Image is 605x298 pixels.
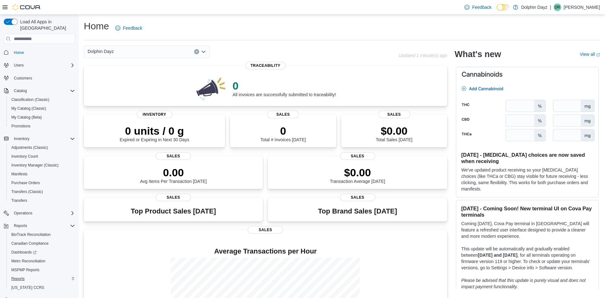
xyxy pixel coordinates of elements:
button: Clear input [194,49,199,54]
span: Inventory [137,111,172,118]
div: Transaction Average [DATE] [330,166,385,184]
button: Operations [11,209,35,217]
a: Purchase Orders [9,179,43,187]
span: Sales [340,152,375,160]
button: Inventory [11,135,32,143]
span: Sales [248,226,283,234]
span: Load All Apps in [GEOGRAPHIC_DATA] [18,19,75,31]
strong: [DATE] and [DATE] [478,253,517,258]
p: | [550,3,551,11]
span: My Catalog (Beta) [11,115,42,120]
button: Manifests [6,170,78,178]
p: Updated 1 minute(s) ago [399,53,447,58]
h1: Home [84,20,109,32]
button: Metrc Reconciliation [6,257,78,266]
a: Metrc Reconciliation [9,257,48,265]
img: 0 [195,76,228,101]
span: Catalog [14,88,27,93]
a: View allExternal link [580,52,600,57]
a: Dashboards [9,248,39,256]
span: Classification (Classic) [11,97,49,102]
span: Reports [14,223,27,228]
p: Coming [DATE], Cova Pay terminal in [GEOGRAPHIC_DATA] will feature a refreshed user interface des... [461,220,593,239]
a: MSPMP Reports [9,266,42,274]
span: Reports [9,275,75,283]
span: MSPMP Reports [9,266,75,274]
p: 0 [233,79,336,92]
h4: Average Transactions per Hour [89,248,442,255]
span: Manifests [9,170,75,178]
p: $0.00 [330,166,385,179]
button: Operations [1,209,78,218]
p: Dolphin Dayz [521,3,547,11]
span: Inventory Manager (Classic) [11,163,59,168]
span: Canadian Compliance [11,241,49,246]
span: Sales [156,152,191,160]
h2: What's new [455,49,501,59]
button: [US_STATE] CCRS [6,283,78,292]
span: Inventory [14,136,29,141]
a: Feedback [113,22,145,34]
a: Home [11,49,26,56]
em: Please be advised that this update is purely visual and does not impact payment functionality. [461,278,586,289]
a: Reports [9,275,27,283]
button: Canadian Compliance [6,239,78,248]
span: Feedback [472,4,491,10]
span: Canadian Compliance [9,240,75,247]
div: Avg Items Per Transaction [DATE] [140,166,207,184]
span: Catalog [11,87,75,95]
span: Washington CCRS [9,284,75,291]
span: Metrc Reconciliation [9,257,75,265]
a: Inventory Manager (Classic) [9,161,61,169]
a: Transfers [9,197,30,204]
button: Catalog [1,86,78,95]
svg: External link [596,53,600,57]
button: Reports [1,221,78,230]
button: My Catalog (Classic) [6,104,78,113]
button: Users [1,61,78,70]
h3: Top Product Sales [DATE] [131,207,216,215]
button: Customers [1,73,78,83]
a: Customers [11,74,35,82]
div: Total # Invoices [DATE] [260,125,306,142]
span: Sales [156,194,191,201]
button: Home [1,48,78,57]
span: MSPMP Reports [11,267,39,272]
h3: Top Brand Sales [DATE] [318,207,397,215]
span: Transfers (Classic) [9,188,75,196]
button: My Catalog (Beta) [6,113,78,122]
a: My Catalog (Classic) [9,105,49,112]
span: Users [11,61,75,69]
div: Donna Ryan [554,3,561,11]
button: Catalog [11,87,29,95]
span: [US_STATE] CCRS [11,285,44,290]
span: Inventory Manager (Classic) [9,161,75,169]
span: Metrc Reconciliation [11,259,45,264]
button: BioTrack Reconciliation [6,230,78,239]
button: Reports [6,274,78,283]
p: We've updated product receiving so your [MEDICAL_DATA] choices (like THCa or CBG) stay visible fo... [461,167,593,192]
p: This update will be automatically and gradually enabled between , for all terminals operating on ... [461,246,593,271]
span: Adjustments (Classic) [9,144,75,151]
p: $0.00 [376,125,412,137]
span: Transfers [11,198,27,203]
p: 0 [260,125,306,137]
button: Inventory Manager (Classic) [6,161,78,170]
span: Sales [340,194,375,201]
span: Customers [14,76,32,81]
button: Purchase Orders [6,178,78,187]
span: Dolphin Dayz [88,48,114,55]
span: BioTrack Reconciliation [9,231,75,238]
p: 0 units / 0 g [120,125,189,137]
a: Dashboards [6,248,78,257]
span: Inventory Count [11,154,38,159]
button: MSPMP Reports [6,266,78,274]
span: Home [14,50,24,55]
p: [PERSON_NAME] [564,3,600,11]
input: Dark Mode [497,4,510,11]
a: Inventory Count [9,153,41,160]
a: Canadian Compliance [9,240,51,247]
div: Total Sales [DATE] [376,125,412,142]
span: Promotions [11,124,31,129]
button: Open list of options [201,49,206,54]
